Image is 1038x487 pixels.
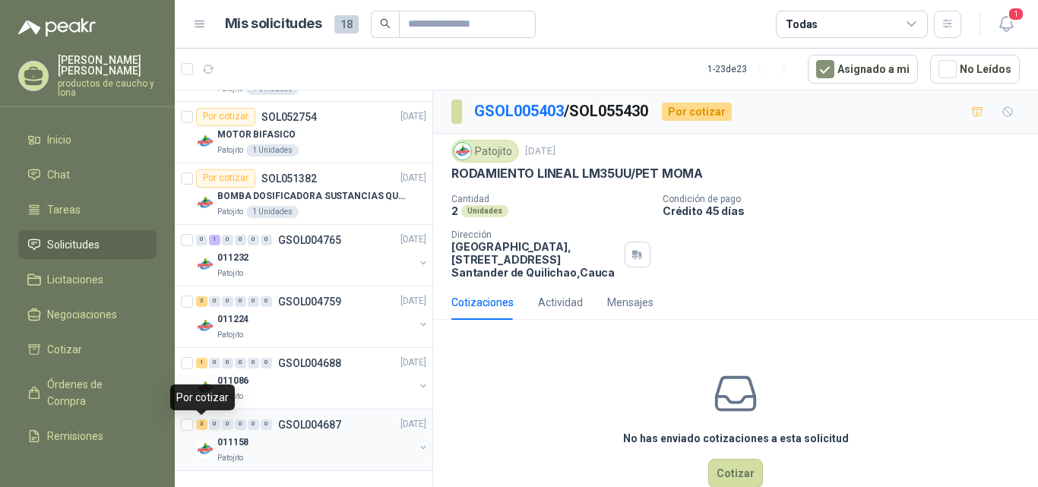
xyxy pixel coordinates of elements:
[217,435,248,450] p: 011158
[380,18,391,29] span: search
[209,296,220,307] div: 0
[525,144,555,159] p: [DATE]
[18,300,157,329] a: Negociaciones
[217,144,243,157] p: Patojito
[235,235,246,245] div: 0
[217,374,248,388] p: 011086
[400,232,426,247] p: [DATE]
[225,13,322,35] h1: Mis solicitudes
[196,419,207,430] div: 3
[261,112,317,122] p: SOL052754
[47,428,103,444] span: Remisiones
[217,267,243,280] p: Patojito
[278,235,341,245] p: GSOL004765
[47,376,142,410] span: Órdenes de Compra
[400,109,426,124] p: [DATE]
[248,296,259,307] div: 0
[930,55,1020,84] button: No Leídos
[196,416,429,464] a: 3 0 0 0 0 0 GSOL004687[DATE] Company Logo011158Patojito
[209,235,220,245] div: 1
[222,296,233,307] div: 0
[451,194,650,204] p: Cantidad
[451,204,458,217] p: 2
[209,419,220,430] div: 0
[451,166,703,182] p: RODAMIENTO LINEAL LM35UU/PET MOMA
[18,230,157,259] a: Solicitudes
[217,128,296,142] p: MOTOR BIFASICO
[663,204,1032,217] p: Crédito 45 días
[334,15,359,33] span: 18
[992,11,1020,38] button: 1
[235,296,246,307] div: 0
[222,358,233,368] div: 0
[474,100,650,123] p: / SOL055430
[235,419,246,430] div: 0
[461,205,508,217] div: Unidades
[196,378,214,397] img: Company Logo
[261,358,272,368] div: 0
[18,265,157,294] a: Licitaciones
[474,102,564,120] a: GSOL005403
[175,163,432,225] a: Por cotizarSOL051382[DATE] Company LogoBOMBA DOSIFICADORA SUSTANCIAS QUIMICASPatojito1 Unidades
[623,430,849,447] h3: No has enviado cotizaciones a esta solicitud
[58,55,157,76] p: [PERSON_NAME] [PERSON_NAME]
[196,231,429,280] a: 0 1 0 0 0 0 GSOL004765[DATE] Company Logo011232Patojito
[217,206,243,218] p: Patojito
[261,235,272,245] div: 0
[451,294,514,311] div: Cotizaciones
[170,384,235,410] div: Por cotizar
[18,422,157,451] a: Remisiones
[454,143,471,160] img: Company Logo
[47,341,82,358] span: Cotizar
[246,206,299,218] div: 1 Unidades
[400,171,426,185] p: [DATE]
[18,125,157,154] a: Inicio
[196,235,207,245] div: 0
[196,296,207,307] div: 3
[261,419,272,430] div: 0
[261,173,317,184] p: SOL051382
[217,312,248,327] p: 011224
[196,169,255,188] div: Por cotizar
[663,194,1032,204] p: Condición de pago
[278,296,341,307] p: GSOL004759
[217,189,407,204] p: BOMBA DOSIFICADORA SUSTANCIAS QUIMICAS
[278,358,341,368] p: GSOL004688
[400,417,426,432] p: [DATE]
[808,55,918,84] button: Asignado a mi
[261,296,272,307] div: 0
[18,18,96,36] img: Logo peakr
[248,235,259,245] div: 0
[47,201,81,218] span: Tareas
[1008,7,1024,21] span: 1
[400,294,426,308] p: [DATE]
[217,329,243,341] p: Patojito
[538,294,583,311] div: Actividad
[47,236,100,253] span: Solicitudes
[707,57,796,81] div: 1 - 23 de 23
[18,195,157,224] a: Tareas
[175,102,432,163] a: Por cotizarSOL052754[DATE] Company LogoMOTOR BIFASICOPatojito1 Unidades
[222,235,233,245] div: 0
[196,255,214,274] img: Company Logo
[47,271,103,288] span: Licitaciones
[235,358,246,368] div: 0
[451,229,619,240] p: Dirección
[47,166,70,183] span: Chat
[18,370,157,416] a: Órdenes de Compra
[400,356,426,370] p: [DATE]
[248,419,259,430] div: 0
[248,358,259,368] div: 0
[451,240,619,279] p: [GEOGRAPHIC_DATA], [STREET_ADDRESS] Santander de Quilichao , Cauca
[217,251,248,265] p: 011232
[58,79,157,97] p: productos de caucho y lona
[196,108,255,126] div: Por cotizar
[196,440,214,458] img: Company Logo
[246,144,299,157] div: 1 Unidades
[196,317,214,335] img: Company Logo
[222,419,233,430] div: 0
[217,452,243,464] p: Patojito
[607,294,653,311] div: Mensajes
[18,335,157,364] a: Cotizar
[786,16,818,33] div: Todas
